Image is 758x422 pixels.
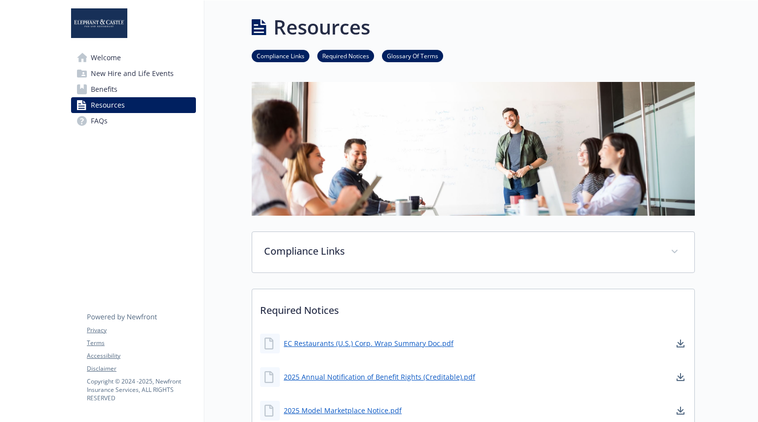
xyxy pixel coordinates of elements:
[252,51,309,60] a: Compliance Links
[264,244,659,259] p: Compliance Links
[71,66,196,81] a: New Hire and Life Events
[71,81,196,97] a: Benefits
[87,351,195,360] a: Accessibility
[91,97,125,113] span: Resources
[252,289,694,326] p: Required Notices
[675,405,686,417] a: download document
[675,371,686,383] a: download document
[87,339,195,347] a: Terms
[273,12,370,42] h1: Resources
[284,372,475,382] a: 2025 Annual Notification of Benefit Rights (Creditable).pdf
[71,97,196,113] a: Resources
[87,377,195,402] p: Copyright © 2024 - 2025 , Newfront Insurance Services, ALL RIGHTS RESERVED
[71,50,196,66] a: Welcome
[317,51,374,60] a: Required Notices
[71,113,196,129] a: FAQs
[87,364,195,373] a: Disclaimer
[91,81,117,97] span: Benefits
[284,338,454,348] a: EC Restaurants (U.S.) Corp. Wrap Summary Doc.pdf
[675,338,686,349] a: download document
[382,51,443,60] a: Glossary Of Terms
[284,405,402,416] a: 2025 Model Marketplace Notice.pdf
[87,326,195,335] a: Privacy
[252,232,694,272] div: Compliance Links
[252,82,695,215] img: resources page banner
[91,66,174,81] span: New Hire and Life Events
[91,113,108,129] span: FAQs
[91,50,121,66] span: Welcome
